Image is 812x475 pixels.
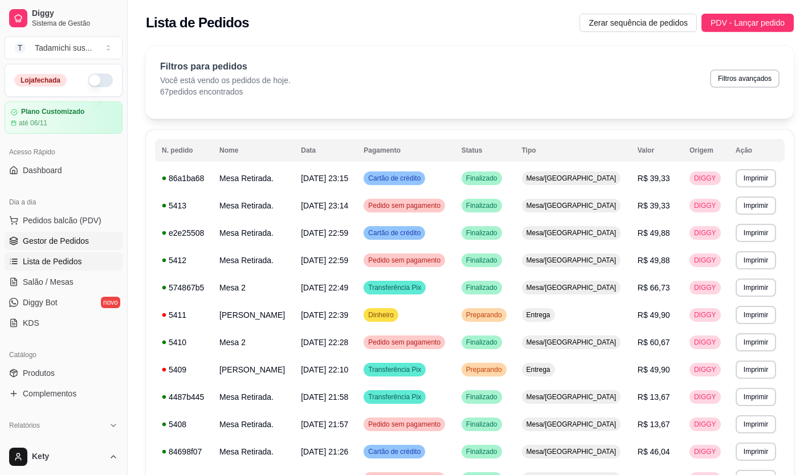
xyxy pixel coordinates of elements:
span: DIGGY [692,174,719,183]
th: Valor [631,139,683,162]
article: Plano Customizado [21,108,84,116]
td: Mesa Retirada. [213,438,294,465]
th: Origem [683,139,729,162]
span: Finalizado [464,392,500,402]
span: Entrega [524,310,553,320]
span: Pedido sem pagamento [366,256,443,265]
span: Pedido sem pagamento [366,201,443,210]
button: Filtros avançados [710,69,780,88]
span: Cartão de crédito [366,228,423,237]
p: Você está vendo os pedidos de hoje. [160,75,291,86]
span: Mesa/[GEOGRAPHIC_DATA] [524,201,619,210]
span: Zerar sequência de pedidos [589,17,688,29]
span: [DATE] 23:14 [301,201,348,210]
span: DIGGY [692,392,719,402]
span: R$ 60,67 [638,338,670,347]
span: Finalizado [464,174,500,183]
article: até 06/11 [19,118,47,128]
a: KDS [5,314,123,332]
button: Zerar sequência de pedidos [580,14,697,32]
div: Acesso Rápido [5,143,123,161]
div: Tadamichi sus ... [35,42,92,54]
button: Imprimir [736,443,776,461]
span: Finalizado [464,420,500,429]
span: Finalizado [464,447,500,456]
button: Imprimir [736,169,776,187]
div: 574867b5 [162,282,206,293]
span: KDS [23,317,39,329]
td: Mesa Retirada. [213,192,294,219]
span: R$ 49,90 [638,310,670,320]
span: Relatórios de vendas [23,438,98,449]
a: Dashboard [5,161,123,179]
span: R$ 49,88 [638,228,670,237]
span: Transferência Pix [366,283,423,292]
span: DIGGY [692,228,719,237]
span: Pedidos balcão (PDV) [23,215,101,226]
span: Mesa/[GEOGRAPHIC_DATA] [524,392,619,402]
span: DIGGY [692,420,719,429]
span: Diggy Bot [23,297,58,308]
span: DIGGY [692,310,719,320]
button: Kety [5,443,123,470]
span: DIGGY [692,338,719,347]
span: [DATE] 23:15 [301,174,348,183]
span: Transferência Pix [366,392,423,402]
a: DiggySistema de Gestão [5,5,123,32]
a: Lista de Pedidos [5,252,123,271]
th: Status [455,139,515,162]
th: Data [294,139,357,162]
div: 84698f07 [162,446,206,457]
span: Transferência Pix [366,365,423,374]
th: Pagamento [357,139,455,162]
span: Dashboard [23,165,62,176]
span: R$ 13,67 [638,392,670,402]
button: Imprimir [736,388,776,406]
button: Imprimir [736,306,776,324]
a: Gestor de Pedidos [5,232,123,250]
div: 5409 [162,364,206,375]
p: 67 pedidos encontrados [160,86,291,97]
span: DIGGY [692,447,719,456]
th: N. pedido [155,139,213,162]
span: Preparando [464,365,504,374]
a: Salão / Mesas [5,273,123,291]
div: 5411 [162,309,206,321]
span: [DATE] 22:28 [301,338,348,347]
th: Nome [213,139,294,162]
span: Produtos [23,367,55,379]
span: Complementos [23,388,76,399]
span: R$ 49,88 [638,256,670,265]
td: Mesa Retirada. [213,219,294,247]
h2: Lista de Pedidos [146,14,249,32]
span: Entrega [524,365,553,374]
button: Imprimir [736,251,776,269]
span: Sistema de Gestão [32,19,118,28]
th: Tipo [515,139,631,162]
span: [DATE] 22:59 [301,256,348,265]
td: Mesa 2 [213,274,294,301]
span: Diggy [32,9,118,19]
div: 5412 [162,255,206,266]
div: Catálogo [5,346,123,364]
span: Finalizado [464,338,500,347]
span: PDV - Lançar pedido [711,17,785,29]
button: Imprimir [736,224,776,242]
span: [DATE] 22:59 [301,228,348,237]
td: Mesa Retirada. [213,165,294,192]
span: R$ 39,33 [638,174,670,183]
button: Imprimir [736,415,776,433]
span: R$ 66,73 [638,283,670,292]
span: R$ 46,04 [638,447,670,456]
td: Mesa Retirada. [213,411,294,438]
span: Relatórios [9,421,40,430]
span: Pedido sem pagamento [366,420,443,429]
span: Finalizado [464,201,500,210]
th: Ação [729,139,785,162]
span: Finalizado [464,256,500,265]
span: [DATE] 21:58 [301,392,348,402]
span: Pedido sem pagamento [366,338,443,347]
button: Imprimir [736,279,776,297]
div: Dia a dia [5,193,123,211]
span: Mesa/[GEOGRAPHIC_DATA] [524,338,619,347]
